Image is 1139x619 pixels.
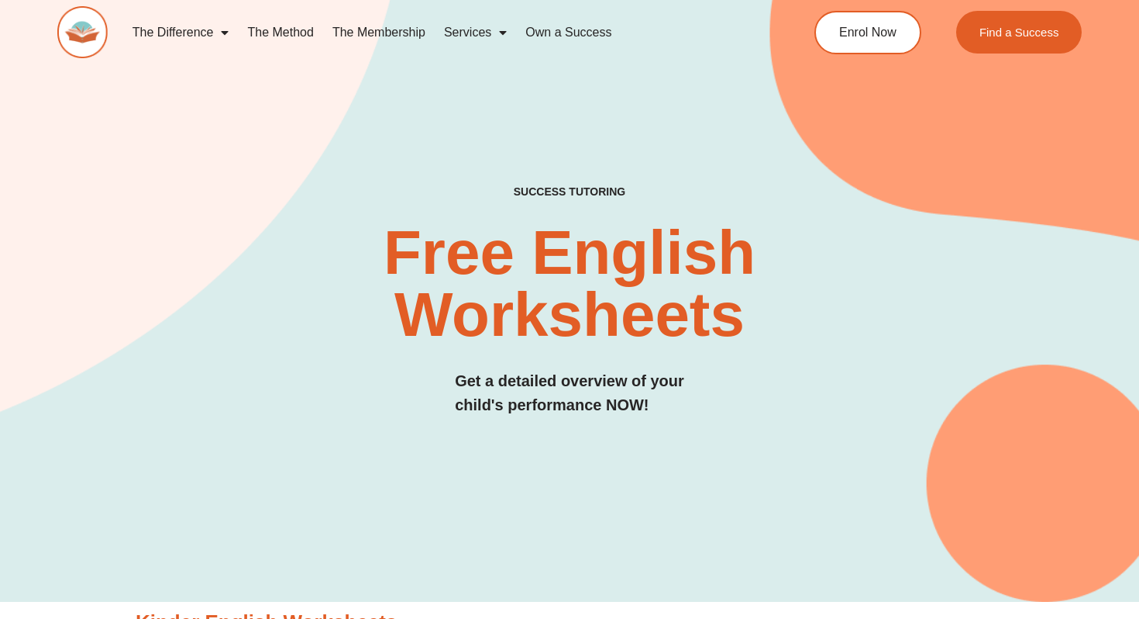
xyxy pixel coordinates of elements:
a: Find a Success [956,11,1082,54]
nav: Menu [123,15,756,50]
a: The Difference [123,15,239,50]
a: The Method [238,15,322,50]
a: The Membership [323,15,435,50]
h3: Get a detailed overview of your child's performance NOW! [455,369,684,417]
span: Enrol Now [839,26,896,39]
h2: Free English Worksheets​ [231,222,907,346]
a: Enrol Now [814,11,921,54]
a: Services [435,15,516,50]
span: Find a Success [979,26,1059,38]
h4: SUCCESS TUTORING​ [418,185,721,199]
a: Own a Success [516,15,621,50]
